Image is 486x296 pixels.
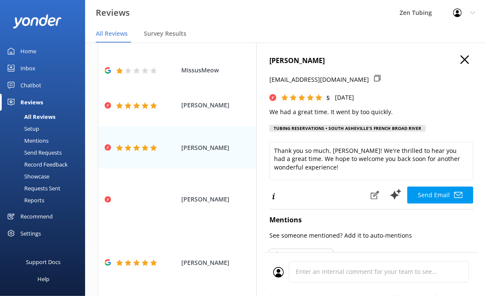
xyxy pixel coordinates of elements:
[5,194,85,206] a: Reports
[5,123,85,135] a: Setup
[269,249,333,262] button: Team Mentions
[5,123,39,135] div: Setup
[273,267,284,278] img: user_profile.svg
[5,158,85,170] a: Record Feedback
[5,111,55,123] div: All Reviews
[5,194,44,206] div: Reports
[144,29,186,38] span: Survey Results
[20,60,35,77] div: Inbox
[5,147,85,158] a: Send Requests
[181,258,262,267] span: [PERSON_NAME]
[20,43,36,60] div: Home
[181,143,262,152] span: [PERSON_NAME]
[5,170,85,182] a: Showcase
[407,187,473,204] button: Send Email
[96,29,128,38] span: All Reviews
[5,170,49,182] div: Showcase
[269,125,426,132] div: Tubing Reservations • South Asheville's French Broad River
[269,215,473,226] h4: Mentions
[20,77,41,94] div: Chatbot
[269,231,473,240] p: See someone mentioned? Add it to auto-mentions
[96,6,130,20] h3: Reviews
[20,225,41,242] div: Settings
[269,142,473,180] textarea: Thank you so much, [PERSON_NAME]! We're thrilled to hear you had a great time. We hope to welcome...
[5,158,68,170] div: Record Feedback
[5,111,85,123] a: All Reviews
[269,107,473,117] p: We had a great time. It went by too quickly.
[20,208,53,225] div: Recommend
[37,270,49,287] div: Help
[326,94,330,102] span: 5
[5,182,60,194] div: Requests Sent
[26,253,61,270] div: Support Docs
[269,55,473,66] h4: [PERSON_NAME]
[181,195,262,204] span: [PERSON_NAME]
[13,14,62,29] img: yonder-white-logo.png
[20,94,43,111] div: Reviews
[5,182,85,194] a: Requests Sent
[5,135,85,147] a: Mentions
[5,147,62,158] div: Send Requests
[181,66,262,75] span: MissusMeow
[460,55,469,65] button: Close
[181,101,262,110] span: [PERSON_NAME]
[335,93,354,102] p: [DATE]
[269,75,369,84] p: [EMAIL_ADDRESS][DOMAIN_NAME]
[5,135,49,147] div: Mentions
